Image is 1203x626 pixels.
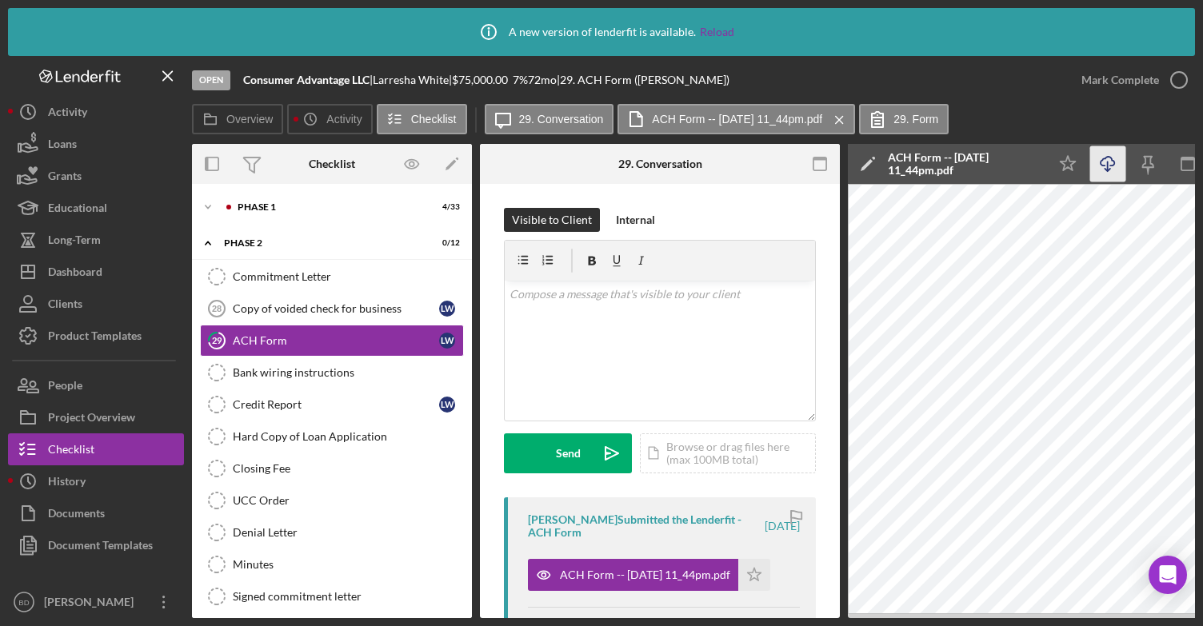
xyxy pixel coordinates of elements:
[8,433,184,465] a: Checklist
[377,104,467,134] button: Checklist
[8,529,184,561] button: Document Templates
[233,302,439,315] div: Copy of voided check for business
[233,366,463,379] div: Bank wiring instructions
[40,586,144,622] div: [PERSON_NAME]
[8,96,184,128] button: Activity
[48,288,82,324] div: Clients
[504,433,632,473] button: Send
[1081,64,1159,96] div: Mark Complete
[504,208,600,232] button: Visible to Client
[1149,556,1187,594] div: Open Intercom Messenger
[200,325,464,357] a: 29ACH FormLW
[200,293,464,325] a: 28Copy of voided check for businessLW
[233,526,463,539] div: Denial Letter
[893,113,938,126] label: 29. Form
[439,301,455,317] div: L W
[8,128,184,160] button: Loans
[513,74,528,86] div: 7 %
[8,160,184,192] button: Grants
[48,529,153,565] div: Document Templates
[200,389,464,421] a: Credit ReportLW
[765,520,800,532] time: 2025-08-07 03:44
[48,320,142,356] div: Product Templates
[557,74,729,86] div: | 29. ACH Form ([PERSON_NAME])
[192,104,283,134] button: Overview
[200,516,464,548] a: Denial Letter
[200,261,464,293] a: Commitment Letter
[226,113,273,126] label: Overview
[560,568,730,581] div: ACH Form -- [DATE] 11_44pm.pdf
[212,304,222,313] tspan: 28
[48,96,87,132] div: Activity
[8,586,184,618] button: BD[PERSON_NAME]
[212,335,222,345] tspan: 29
[8,192,184,224] button: Educational
[287,104,372,134] button: Activity
[48,401,135,437] div: Project Overview
[528,559,770,591] button: ACH Form -- [DATE] 11_44pm.pdf
[8,224,184,256] button: Long-Term
[326,113,362,126] label: Activity
[617,104,855,134] button: ACH Form -- [DATE] 11_44pm.pdf
[48,224,101,260] div: Long-Term
[233,462,463,475] div: Closing Fee
[452,74,513,86] div: $75,000.00
[618,157,702,170] div: 29. Conversation
[48,160,82,196] div: Grants
[431,238,460,248] div: 0 / 12
[556,433,581,473] div: Send
[8,320,184,352] button: Product Templates
[48,256,102,292] div: Dashboard
[859,104,949,134] button: 29. Form
[233,270,463,283] div: Commitment Letter
[233,590,463,603] div: Signed commitment letter
[1065,64,1195,96] button: Mark Complete
[8,497,184,529] a: Documents
[616,208,655,232] div: Internal
[233,430,463,443] div: Hard Copy of Loan Application
[233,558,463,571] div: Minutes
[192,70,230,90] div: Open
[528,513,762,539] div: [PERSON_NAME] Submitted the Lenderfit - ACH Form
[8,369,184,401] a: People
[200,453,464,484] a: Closing Fee
[608,208,663,232] button: Internal
[233,494,463,507] div: UCC Order
[469,12,734,52] div: A new version of lenderfit is available.
[485,104,614,134] button: 29. Conversation
[233,398,439,411] div: Credit Report
[48,465,86,501] div: History
[48,497,105,533] div: Documents
[200,548,464,580] a: Minutes
[8,256,184,288] button: Dashboard
[8,288,184,320] button: Clients
[8,465,184,497] button: History
[243,73,370,86] b: Consumer Advantage LLC
[233,334,439,347] div: ACH Form
[18,598,29,607] text: BD
[200,357,464,389] a: Bank wiring instructions
[309,157,355,170] div: Checklist
[439,333,455,349] div: L W
[48,433,94,469] div: Checklist
[8,401,184,433] button: Project Overview
[700,26,734,38] a: Reload
[200,580,464,612] a: Signed commitment letter
[373,74,452,86] div: Larresha White |
[200,484,464,516] a: UCC Order
[528,74,557,86] div: 72 mo
[431,202,460,212] div: 4 / 33
[512,208,592,232] div: Visible to Client
[888,151,1040,177] div: ACH Form -- [DATE] 11_44pm.pdf
[224,238,420,248] div: Phase 2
